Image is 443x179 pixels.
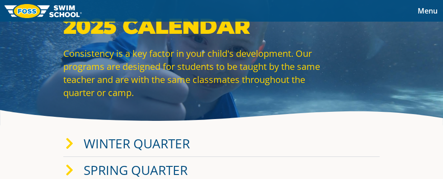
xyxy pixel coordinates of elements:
[84,135,190,152] a: Winter Quarter
[418,6,438,16] span: Menu
[63,47,325,99] p: Consistency is a key factor in your child's development. Our programs are designed for students t...
[412,4,443,18] button: Toggle navigation
[63,13,250,39] strong: 2025 Calendar
[84,161,188,179] a: Spring Quarter
[5,4,82,18] img: FOSS Swim School Logo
